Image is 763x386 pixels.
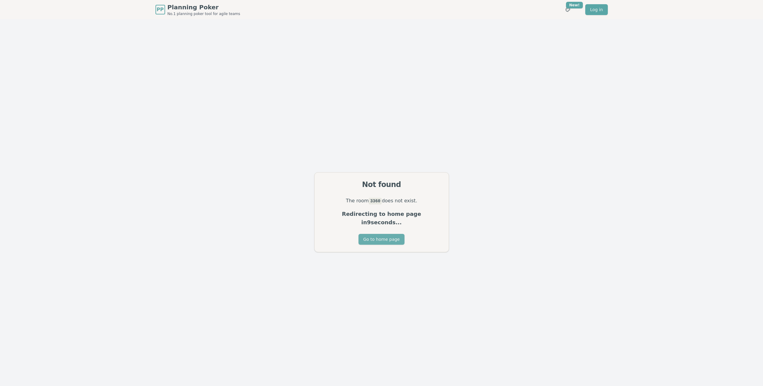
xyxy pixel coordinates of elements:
[155,3,240,16] a: PPPlanning PokerNo.1 planning poker tool for agile teams
[562,4,573,15] button: New!
[358,234,405,245] button: Go to home page
[322,197,441,205] p: The room does not exist.
[369,198,382,204] code: 3360
[322,210,441,227] p: Redirecting to home page in 9 seconds...
[566,2,583,8] div: New!
[168,11,240,16] span: No.1 planning poker tool for agile teams
[585,4,608,15] a: Log in
[322,180,441,189] div: Not found
[168,3,240,11] span: Planning Poker
[157,6,164,13] span: PP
